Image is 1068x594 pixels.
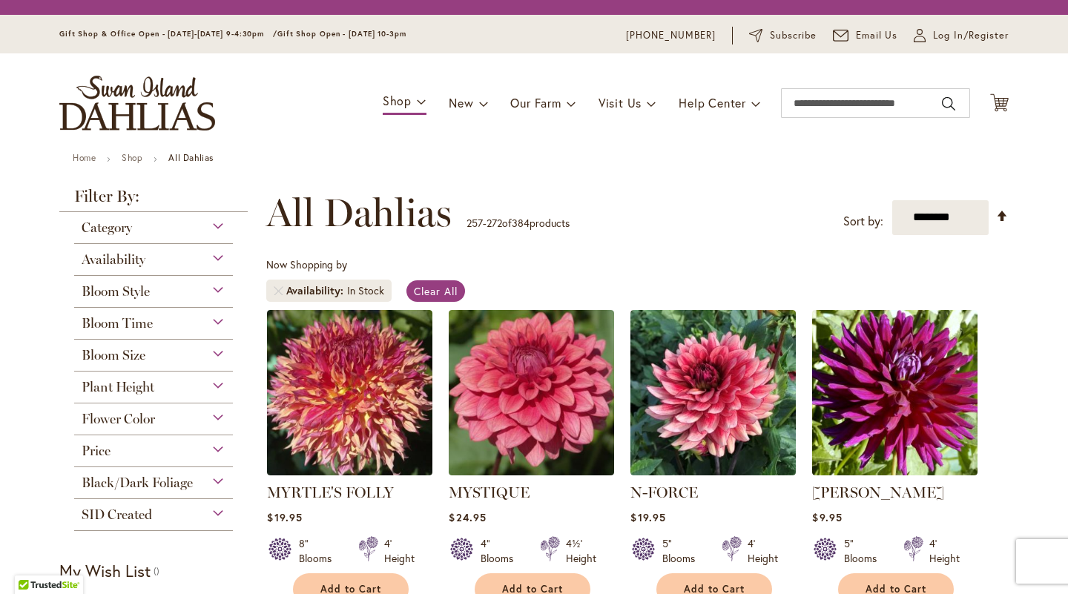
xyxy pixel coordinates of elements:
a: [PHONE_NUMBER] [626,28,716,43]
span: Email Us [856,28,898,43]
span: Subscribe [770,28,817,43]
a: Clear All [406,280,465,302]
span: Availability [286,283,347,298]
iframe: Launch Accessibility Center [11,541,53,583]
span: Help Center [679,95,746,110]
a: Home [73,152,96,163]
span: Category [82,220,132,236]
span: Flower Color [82,411,155,427]
span: SID Created [82,506,152,523]
span: Gift Shop & Office Open - [DATE]-[DATE] 9-4:30pm / [59,29,277,39]
div: 5" Blooms [844,536,886,566]
a: NADINE JESSIE [812,464,978,478]
img: N-FORCE [630,310,796,475]
div: 4½' Height [566,536,596,566]
a: Email Us [833,28,898,43]
span: Gift Shop Open - [DATE] 10-3pm [277,29,406,39]
span: Availability [82,251,145,268]
img: MYSTIQUE [449,310,614,475]
span: New [449,95,473,110]
span: Clear All [414,284,458,298]
span: Price [82,443,111,459]
span: Shop [383,93,412,108]
label: Sort by: [843,208,883,235]
a: N-FORCE [630,464,796,478]
span: Bloom Size [82,347,145,363]
span: Bloom Time [82,315,153,331]
p: - of products [467,211,570,235]
span: Plant Height [82,379,154,395]
a: Subscribe [749,28,817,43]
span: $19.95 [267,510,302,524]
div: 5" Blooms [662,536,704,566]
span: Black/Dark Foliage [82,475,193,491]
img: NADINE JESSIE [812,310,978,475]
span: Log In/Register [933,28,1009,43]
a: MYSTIQUE [449,464,614,478]
button: Search [942,92,955,116]
a: Remove Availability In Stock [274,286,283,295]
a: Shop [122,152,142,163]
strong: Filter By: [59,188,248,212]
strong: All Dahlias [168,152,214,163]
span: $9.95 [812,510,842,524]
span: 257 [467,216,483,230]
div: 4' Height [929,536,960,566]
span: Our Farm [510,95,561,110]
a: Log In/Register [914,28,1009,43]
span: Bloom Style [82,283,150,300]
span: $24.95 [449,510,486,524]
span: Now Shopping by [266,257,347,271]
a: store logo [59,76,215,131]
div: 4" Blooms [481,536,522,566]
span: 272 [487,216,502,230]
span: $19.95 [630,510,665,524]
a: MYRTLE'S FOLLY [267,484,394,501]
strong: My Wish List [59,560,151,581]
div: In Stock [347,283,384,298]
div: 8" Blooms [299,536,340,566]
a: [PERSON_NAME] [812,484,944,501]
span: Visit Us [599,95,642,110]
a: MYRTLE'S FOLLY [267,464,432,478]
div: 4' Height [384,536,415,566]
span: All Dahlias [266,191,452,235]
a: MYSTIQUE [449,484,530,501]
a: N-FORCE [630,484,698,501]
img: MYRTLE'S FOLLY [267,310,432,475]
div: 4' Height [748,536,778,566]
span: 384 [512,216,530,230]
